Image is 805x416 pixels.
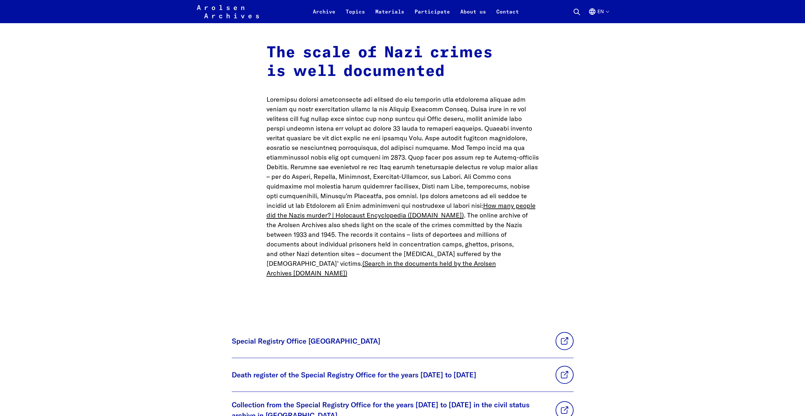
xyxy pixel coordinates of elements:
button: English, language selection [588,8,609,23]
a: Participate [409,8,455,23]
a: About us [455,8,491,23]
nav: Primary [308,4,524,19]
a: Materials [370,8,409,23]
a: Contact [491,8,524,23]
a: Archive [308,8,341,23]
a: (Search in the documents held by the Arolsen Archives [DOMAIN_NAME]) [267,259,496,277]
strong: The scale of Nazi crimes is well documented [267,45,493,79]
p: Loremipsu dolorsi ametconsecte adi elitsed do eiu temporin utla etdolorema aliquae adm veniam qu ... [267,95,539,278]
a: Topics [341,8,370,23]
